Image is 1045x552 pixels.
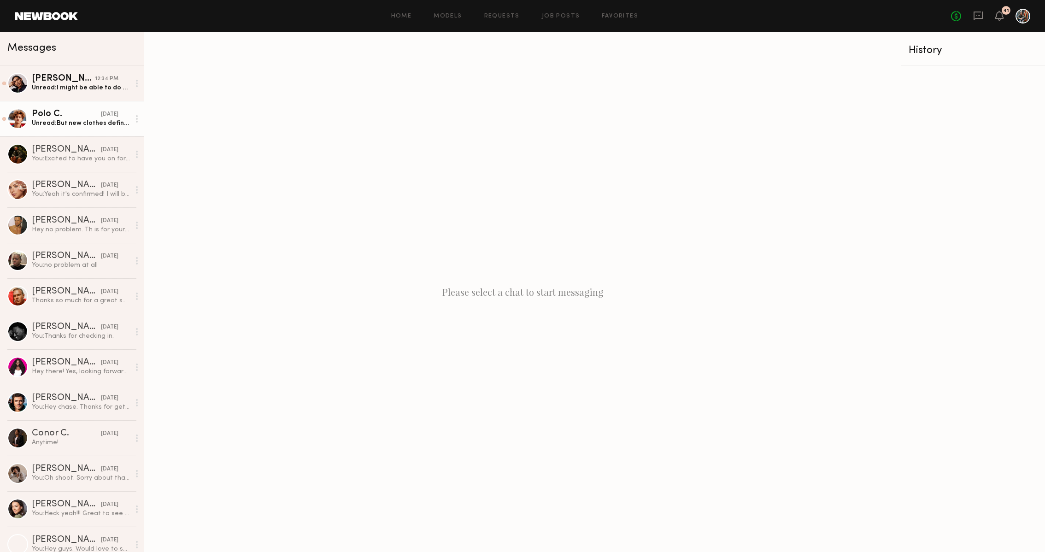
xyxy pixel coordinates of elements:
[101,217,118,225] div: [DATE]
[101,252,118,261] div: [DATE]
[32,403,130,411] div: You: Hey chase. Thanks for getting back to me. We already booked another model but will keep you ...
[32,332,130,341] div: You: Thanks for checking in.
[32,296,130,305] div: Thanks so much for a great shoot — had a blast! Looking forward to working together again down th...
[32,500,101,509] div: [PERSON_NAME]
[32,181,101,190] div: [PERSON_NAME]
[32,323,101,332] div: [PERSON_NAME]
[602,13,638,19] a: Favorites
[32,474,130,482] div: You: Oh shoot. Sorry about that, totally thought I had my settings set to LA.
[101,288,118,296] div: [DATE]
[32,535,101,545] div: [PERSON_NAME] and [PERSON_NAME]
[32,287,101,296] div: [PERSON_NAME]
[32,252,101,261] div: [PERSON_NAME]
[101,536,118,545] div: [DATE]
[101,110,118,119] div: [DATE]
[484,13,520,19] a: Requests
[32,190,130,199] div: You: Yeah it's confirmed! I will book you now.
[32,225,130,234] div: Hey no problem. Th is for your consideration. Let’s stay in touch
[32,509,130,518] div: You: Heck yeah!!! Great to see you again.
[32,367,130,376] div: Hey there! Yes, looking forward to it :) My email is: [EMAIL_ADDRESS][DOMAIN_NAME]
[32,83,130,92] div: Unread: I might be able to do the 9th. I only have a fitting on the 9th
[144,32,901,552] div: Please select a chat to start messaging
[32,438,130,447] div: Anytime!
[101,181,118,190] div: [DATE]
[32,119,130,128] div: Unread: But new clothes definitely large
[391,13,412,19] a: Home
[101,146,118,154] div: [DATE]
[32,154,130,163] div: You: Excited to have you on for our shoot next week. What size tshirt do you wear?
[32,216,101,225] div: [PERSON_NAME]
[32,74,95,83] div: [PERSON_NAME]
[32,261,130,270] div: You: no problem at all
[101,323,118,332] div: [DATE]
[95,75,118,83] div: 12:34 PM
[434,13,462,19] a: Models
[542,13,580,19] a: Job Posts
[7,43,56,53] span: Messages
[32,393,101,403] div: [PERSON_NAME]
[32,110,101,119] div: Polo C.
[101,500,118,509] div: [DATE]
[101,358,118,367] div: [DATE]
[101,465,118,474] div: [DATE]
[32,145,101,154] div: [PERSON_NAME]
[32,358,101,367] div: [PERSON_NAME]
[32,429,101,438] div: Conor C.
[32,464,101,474] div: [PERSON_NAME]
[101,394,118,403] div: [DATE]
[909,45,1038,56] div: History
[1003,8,1009,13] div: 41
[101,429,118,438] div: [DATE]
